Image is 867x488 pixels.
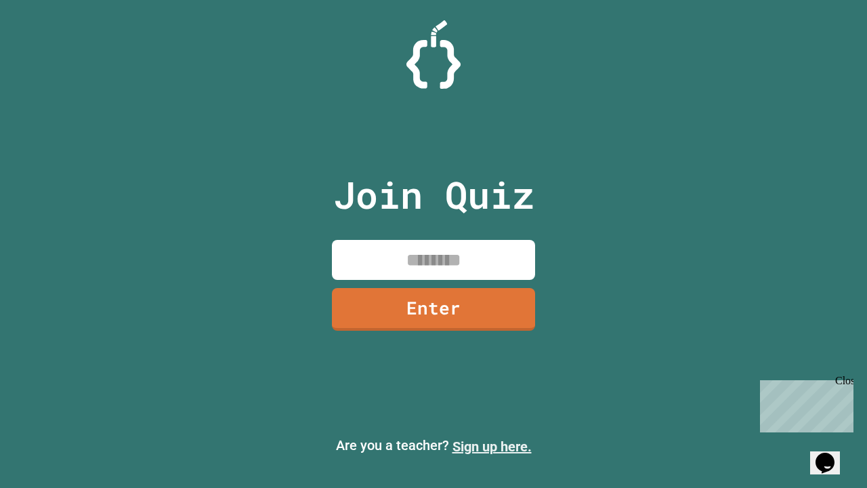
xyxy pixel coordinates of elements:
div: Chat with us now!Close [5,5,93,86]
a: Sign up here. [452,439,532,455]
p: Are you a teacher? [11,435,856,457]
p: Join Quiz [333,167,534,223]
a: Enter [332,288,535,331]
img: Logo.svg [406,20,461,89]
iframe: chat widget [810,434,853,474]
iframe: chat widget [755,375,853,432]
